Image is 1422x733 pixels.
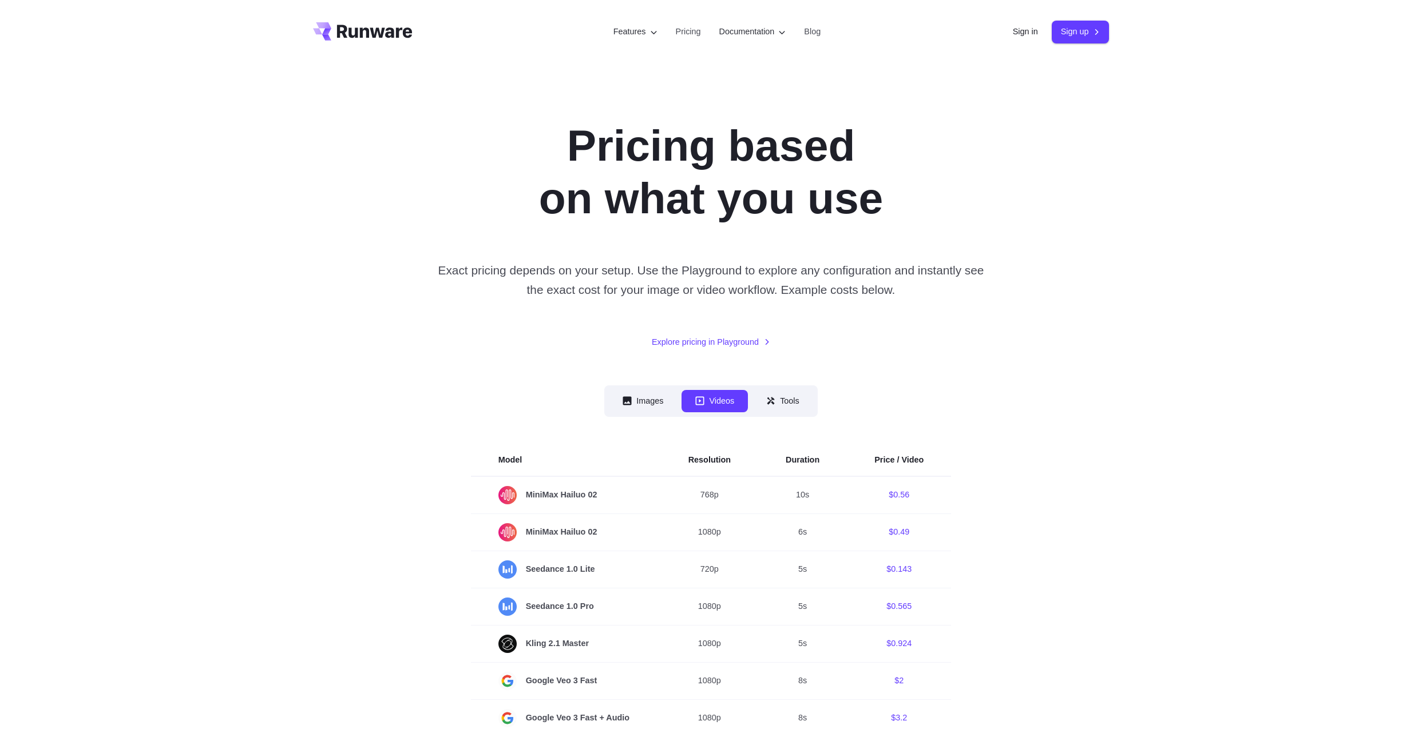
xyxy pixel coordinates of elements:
td: $0.924 [847,625,951,662]
th: Resolution [661,444,758,476]
td: $0.56 [847,476,951,514]
span: Seedance 1.0 Lite [498,560,633,579]
td: 10s [758,476,847,514]
span: Kling 2.1 Master [498,635,633,653]
td: 1080p [661,625,758,662]
a: Go to / [313,22,413,41]
td: $0.143 [847,551,951,588]
td: 1080p [661,513,758,551]
label: Documentation [719,25,786,38]
td: 720p [661,551,758,588]
span: MiniMax Hailuo 02 [498,523,633,541]
button: Images [609,390,677,412]
a: Sign in [1013,25,1038,38]
td: $0.49 [847,513,951,551]
td: 1080p [661,588,758,625]
label: Features [613,25,657,38]
a: Sign up [1052,21,1110,43]
td: 5s [758,625,847,662]
a: Pricing [676,25,701,38]
td: 1080p [661,662,758,699]
th: Model [471,444,661,476]
th: Duration [758,444,847,476]
th: Price / Video [847,444,951,476]
button: Videos [682,390,748,412]
p: Exact pricing depends on your setup. Use the Playground to explore any configuration and instantl... [432,261,989,299]
span: MiniMax Hailuo 02 [498,486,633,504]
td: 5s [758,588,847,625]
td: $2 [847,662,951,699]
span: Google Veo 3 Fast [498,672,633,690]
td: 768p [661,476,758,514]
h1: Pricing based on what you use [393,119,1030,224]
td: 5s [758,551,847,588]
td: $0.565 [847,588,951,625]
a: Blog [804,25,821,38]
span: Google Veo 3 Fast + Audio [498,709,633,727]
td: 6s [758,513,847,551]
button: Tools [752,390,813,412]
td: 8s [758,662,847,699]
span: Seedance 1.0 Pro [498,597,633,616]
a: Explore pricing in Playground [652,336,770,349]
